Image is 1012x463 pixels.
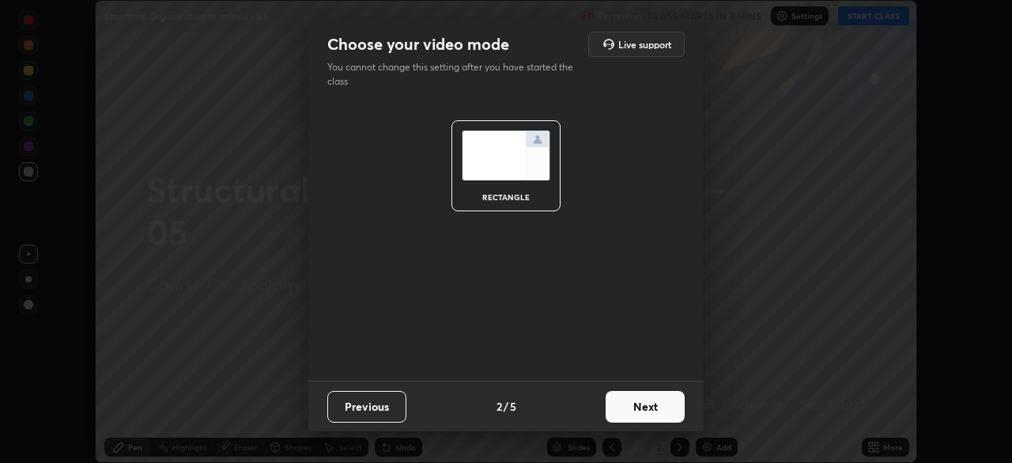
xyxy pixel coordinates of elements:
[504,398,508,415] h4: /
[497,398,502,415] h4: 2
[606,391,685,423] button: Next
[327,60,583,89] p: You cannot change this setting after you have started the class
[327,391,406,423] button: Previous
[618,40,671,49] h5: Live support
[462,131,550,180] img: normalScreenIcon.ae25ed63.svg
[327,34,509,55] h2: Choose your video mode
[474,193,538,201] div: rectangle
[510,398,516,415] h4: 5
